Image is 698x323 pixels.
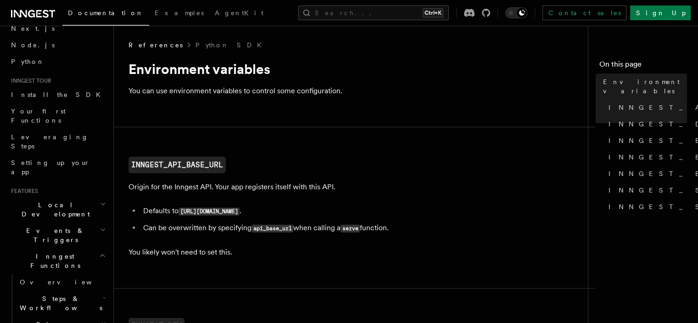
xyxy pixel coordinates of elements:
code: api_base_url [251,225,293,232]
a: INNGEST_SIGNING_KEY_FALLBACK [605,198,687,215]
a: Install the SDK [7,86,108,103]
span: Install the SDK [11,91,106,98]
span: Python [11,58,45,65]
a: Examples [149,3,209,25]
kbd: Ctrl+K [423,8,443,17]
li: Defaults to . [140,204,496,218]
a: INNGEST_EVENT_API_BASE_URL [605,149,687,165]
p: You can use environment variables to control some configuration. [128,85,496,97]
li: Can be overwritten by specifying when calling a function. [140,221,496,235]
span: Steps & Workflows [16,294,102,312]
button: Search...Ctrl+K [298,6,449,20]
code: serve [341,225,360,232]
h4: On this page [599,59,687,74]
span: Examples [155,9,204,17]
p: You likely won't need to set this. [128,246,496,259]
a: AgentKit [209,3,269,25]
a: INNGEST_API_BASE_URL [605,99,687,116]
span: Inngest Functions [7,252,99,270]
span: Environment variables [603,77,687,96]
p: Origin for the Inngest API. Your app registers itself with this API. [128,181,496,193]
a: Leveraging Steps [7,129,108,154]
a: Documentation [62,3,149,26]
a: Your first Functions [7,103,108,129]
a: Setting up your app [7,154,108,180]
a: Sign Up [630,6,691,20]
button: Toggle dark mode [505,7,527,18]
span: Documentation [68,9,144,17]
span: Setting up your app [11,159,90,176]
a: Overview [16,274,108,290]
a: Python SDK [195,40,267,50]
a: INNGEST_DEV [605,116,687,132]
a: INNGEST_EVENT_KEY [605,165,687,182]
button: Inngest Functions [7,248,108,274]
button: Local Development [7,197,108,222]
span: Overview [20,278,114,286]
span: Node.js [11,41,55,49]
span: Events & Triggers [7,226,100,244]
span: References [128,40,183,50]
span: Inngest tour [7,77,51,85]
a: Contact sales [542,6,626,20]
span: Next.js [11,25,55,32]
a: Node.js [7,37,108,53]
code: [URL][DOMAIN_NAME] [179,208,240,215]
span: Leveraging Steps [11,133,89,150]
a: INNGEST_API_BASE_URL [128,157,226,173]
span: Features [7,187,38,195]
span: Local Development [7,200,100,219]
h1: Environment variables [128,61,496,77]
a: INNGEST_SIGNING_KEY [605,182,687,198]
button: Steps & Workflows [16,290,108,316]
span: Your first Functions [11,108,66,124]
a: Next.js [7,20,108,37]
span: AgentKit [215,9,263,17]
a: INNGEST_ENV [605,132,687,149]
button: Events & Triggers [7,222,108,248]
a: Python [7,53,108,70]
a: Environment variables [599,74,687,99]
